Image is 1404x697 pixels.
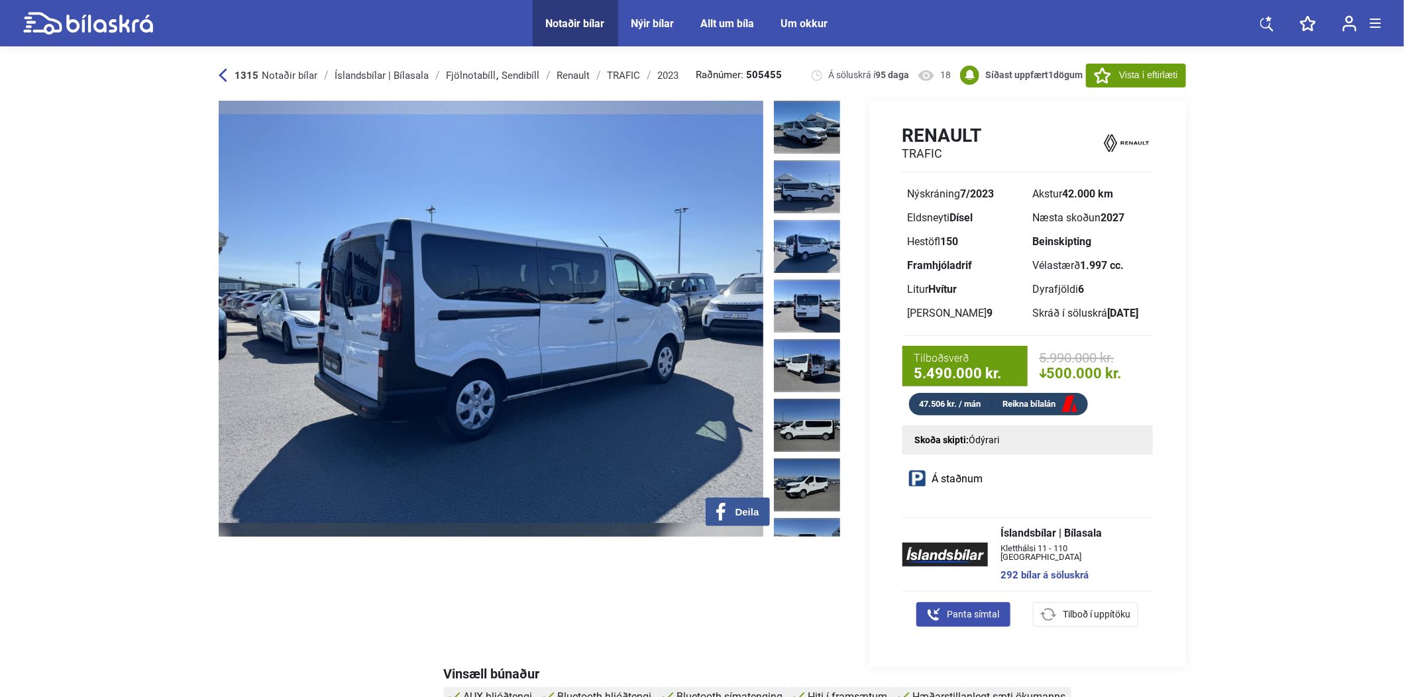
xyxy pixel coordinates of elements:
[774,101,840,154] img: 1755612284_8964972443117947058_27912257417789125.jpg
[774,339,840,392] img: 1747492873_4988417747144115763_19792845725788185.jpg
[908,237,1022,247] div: Hestöfl
[1101,124,1153,162] img: logo Renault TRAFIC
[706,498,770,526] button: Deila
[1040,351,1141,364] span: 5.990.000 kr.
[262,70,318,81] span: Notaðir bílar
[985,70,1083,80] b: Síðast uppfært dögum
[696,70,783,80] span: Raðnúmer:
[1101,211,1125,224] b: 2027
[658,70,679,81] div: 2023
[502,70,540,81] div: Sendibíll
[828,69,909,81] span: Á söluskrá í
[908,213,1022,223] div: Eldsneyti
[1063,188,1114,200] b: 42.000 km
[447,70,496,81] div: Fjölnotabíll
[1001,570,1140,580] a: 292 bílar á söluskrá
[1033,189,1148,199] div: Akstur
[969,435,1000,445] span: Ódýrari
[631,17,675,30] a: Nýir bílar
[774,160,840,213] img: 1747492870_5542807643222959106_19792843526366840.jpg
[1033,213,1148,223] div: Næsta skoðun
[546,17,605,30] a: Notaðir bílar
[915,435,969,445] strong: Skoða skipti:
[774,518,840,571] img: 1747492874_6925606395623209310_19792847474399670.jpg
[940,69,951,81] span: 18
[774,458,840,511] img: 1747492874_5518812863397449193_19792846913325966.jpg
[1079,283,1085,295] b: 6
[1048,70,1053,80] span: 1
[929,283,957,295] b: Hvítur
[1001,528,1140,539] span: Íslandsbílar | Bílasala
[1081,259,1124,272] b: 1.997 cc.
[1108,307,1139,319] b: [DATE]
[932,474,983,484] span: Á staðnum
[908,284,1022,295] div: Litur
[774,280,840,333] img: 1747492872_4087895026745350692_19792844743182774.jpg
[335,70,429,81] div: Íslandsbílar | Bílasala
[914,366,1016,381] span: 5.490.000 kr.
[1040,365,1141,381] span: 500.000 kr.
[914,351,1016,366] span: Tilboðsverð
[781,17,828,30] a: Um okkur
[1033,235,1092,248] b: Beinskipting
[608,70,641,81] div: TRAFIC
[947,608,999,621] span: Panta símtal
[941,235,959,248] b: 150
[993,396,1088,413] a: Reikna bílalán
[1119,68,1177,82] span: Vista í eftirlæti
[875,70,909,80] b: 95 daga
[701,17,755,30] a: Allt um bíla
[444,667,1186,680] div: Vinsæll búnaður
[902,125,982,146] h1: Renault
[908,189,1022,199] div: Nýskráning
[908,259,973,272] b: Framhjóladrif
[557,70,590,81] div: Renault
[1086,64,1185,87] button: Vista í eftirlæti
[902,146,982,161] h2: TRAFIC
[747,70,783,80] b: 505455
[774,399,840,452] img: 1747492873_6820084112291187439_19792846299022121.jpg
[235,70,259,81] b: 1315
[1063,608,1131,621] span: Tilboð í uppítöku
[908,308,1022,319] div: [PERSON_NAME]
[950,211,973,224] b: Dísel
[735,506,759,518] span: Deila
[961,188,995,200] b: 7/2023
[1001,544,1140,561] span: Kletthálsi 11 - 110 [GEOGRAPHIC_DATA]
[1033,260,1148,271] div: Vélastærð
[1342,15,1357,32] img: user-login.svg
[909,396,993,411] div: 47.506 kr. / mán
[987,307,993,319] b: 9
[1033,284,1148,295] div: Dyrafjöldi
[1033,308,1148,319] div: Skráð í söluskrá
[774,220,840,273] img: 1747492871_3977036342131670555_19792844105286965.jpg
